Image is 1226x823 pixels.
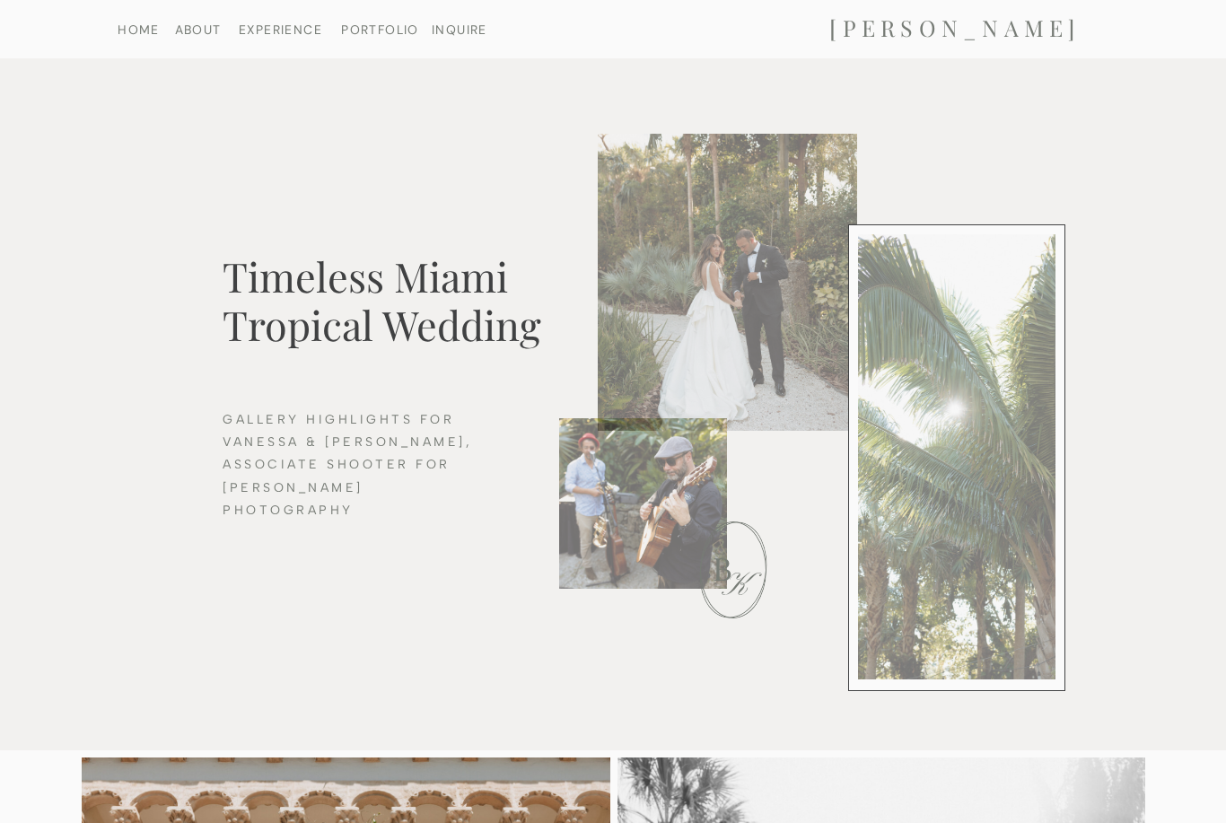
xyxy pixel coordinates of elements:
a: [PERSON_NAME] [775,14,1135,44]
a: INQUIRE [426,23,493,35]
h2: Timeless Miami Tropical Wedding [223,251,628,312]
a: HOME [92,23,185,35]
a: PORTFOLIO [334,23,426,35]
a: EXPERIENCE [234,23,327,35]
a: ABOUT [152,23,244,35]
h2: B [705,549,740,579]
h1: K [722,569,755,608]
h3: GALLERY HIGHLIGHTS FOR Vanessa & [PERSON_NAME], ASSOCIATE SHOOTER FOR [PERSON_NAME] PHOTOGRAPHY [223,408,496,457]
